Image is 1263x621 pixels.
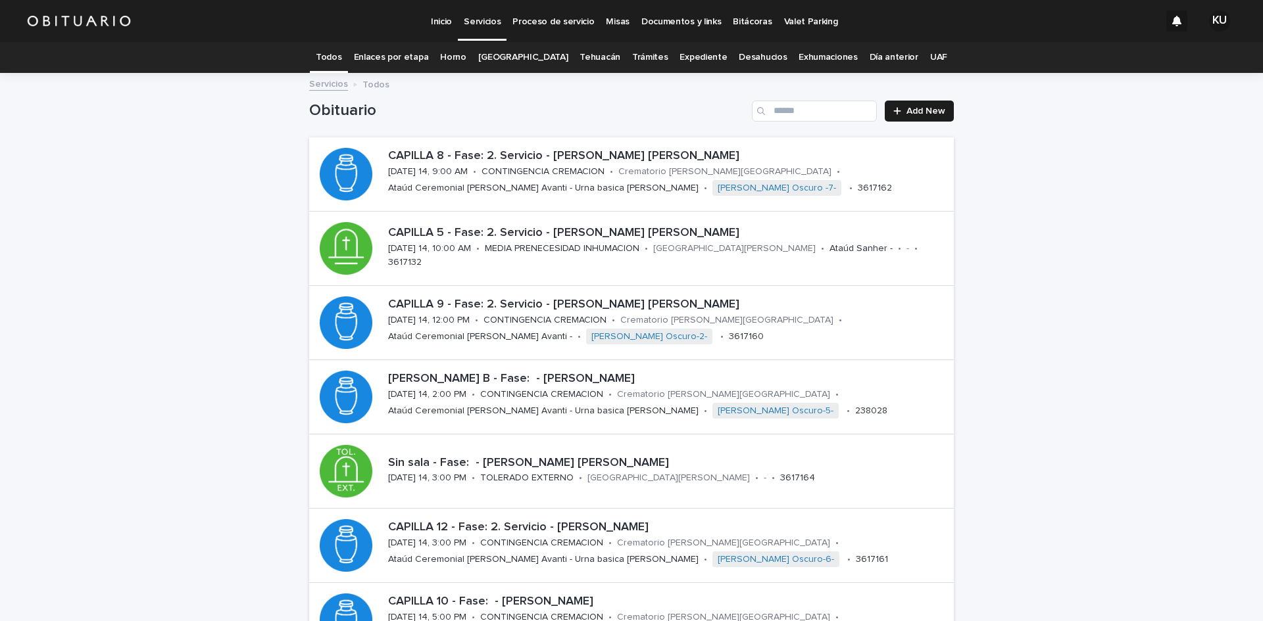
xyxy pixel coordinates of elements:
[847,405,850,417] p: •
[617,538,830,549] p: Crematorio [PERSON_NAME][GEOGRAPHIC_DATA]
[618,166,831,177] p: Crematorio [PERSON_NAME][GEOGRAPHIC_DATA]
[914,243,918,254] p: •
[354,42,429,73] a: Enlaces por etapa
[930,42,947,73] a: UAF
[309,286,954,360] a: CAPILLA 9 - Fase: 2. Servicio - [PERSON_NAME] [PERSON_NAME][DATE] 14, 12:00 PM•CONTINGENCIA CREMA...
[388,554,699,565] p: Ataúd Ceremonial [PERSON_NAME] Avanti - Urna basica [PERSON_NAME]
[388,298,949,312] p: CAPILLA 9 - Fase: 2. Servicio - [PERSON_NAME] [PERSON_NAME]
[388,243,471,254] p: [DATE] 14, 10:00 AM
[739,42,787,73] a: Desahucios
[388,456,949,471] p: Sin sala - Fase: - [PERSON_NAME] [PERSON_NAME]
[309,76,348,91] a: Servicios
[473,166,476,177] p: •
[578,331,581,342] p: •
[309,137,954,212] a: CAPILLA 8 - Fase: 2. Servicio - [PERSON_NAME] [PERSON_NAME][DATE] 14, 9:00 AM•CONTINGENCIA CREMAC...
[480,472,574,484] p: TOLERADO EXTERNO
[764,472,766,484] p: -
[388,520,949,535] p: CAPILLA 12 - Fase: 2. Servicio - [PERSON_NAME]
[839,315,842,326] p: •
[837,166,840,177] p: •
[587,472,750,484] p: [GEOGRAPHIC_DATA][PERSON_NAME]
[718,405,833,417] a: [PERSON_NAME] Oscuro-5-
[821,243,824,254] p: •
[608,389,612,400] p: •
[799,42,857,73] a: Exhumaciones
[830,243,893,254] p: Ataúd Sanher -
[704,183,707,194] p: •
[632,42,668,73] a: Trámites
[579,472,582,484] p: •
[772,472,775,484] p: •
[755,472,758,484] p: •
[309,509,954,583] a: CAPILLA 12 - Fase: 2. Servicio - [PERSON_NAME][DATE] 14, 3:00 PM•CONTINGENCIA CREMACION•Crematori...
[388,372,949,386] p: [PERSON_NAME] B - Fase: - [PERSON_NAME]
[653,243,816,254] p: [GEOGRAPHIC_DATA][PERSON_NAME]
[752,101,877,122] input: Search
[1209,11,1230,32] div: KU
[388,149,949,164] p: CAPILLA 8 - Fase: 2. Servicio - [PERSON_NAME] [PERSON_NAME]
[718,183,836,194] a: [PERSON_NAME] Oscuro -7-
[388,331,572,342] p: Ataúd Ceremonial [PERSON_NAME] Avanti -
[608,538,612,549] p: •
[870,42,918,73] a: Día anterior
[620,315,833,326] p: Crematorio [PERSON_NAME][GEOGRAPHIC_DATA]
[898,243,901,254] p: •
[610,166,613,177] p: •
[388,389,466,400] p: [DATE] 14, 2:00 PM
[472,538,475,549] p: •
[617,389,830,400] p: Crematorio [PERSON_NAME][GEOGRAPHIC_DATA]
[388,315,470,326] p: [DATE] 14, 12:00 PM
[906,243,909,254] p: -
[309,360,954,434] a: [PERSON_NAME] B - Fase: - [PERSON_NAME][DATE] 14, 2:00 PM•CONTINGENCIA CREMACION•Crematorio [PERS...
[388,472,466,484] p: [DATE] 14, 3:00 PM
[388,405,699,417] p: Ataúd Ceremonial [PERSON_NAME] Avanti - Urna basica [PERSON_NAME]
[885,101,954,122] a: Add New
[680,42,727,73] a: Expediente
[316,42,341,73] a: Todos
[388,183,699,194] p: Ataúd Ceremonial [PERSON_NAME] Avanti - Urna basica [PERSON_NAME]
[645,243,648,254] p: •
[475,315,478,326] p: •
[835,389,839,400] p: •
[858,183,892,194] p: 3617162
[480,538,603,549] p: CONTINGENCIA CREMACION
[720,331,724,342] p: •
[483,315,607,326] p: CONTINGENCIA CREMACION
[476,243,480,254] p: •
[835,538,839,549] p: •
[388,166,468,177] p: [DATE] 14, 9:00 AM
[482,166,605,177] p: CONTINGENCIA CREMACION
[704,405,707,417] p: •
[309,212,954,286] a: CAPILLA 5 - Fase: 2. Servicio - [PERSON_NAME] [PERSON_NAME][DATE] 14, 10:00 AM•MEDIA PRENECESIDAD...
[440,42,466,73] a: Horno
[847,554,851,565] p: •
[388,257,422,268] p: 3617132
[309,434,954,509] a: Sin sala - Fase: - [PERSON_NAME] [PERSON_NAME][DATE] 14, 3:00 PM•TOLERADO EXTERNO•[GEOGRAPHIC_DAT...
[388,538,466,549] p: [DATE] 14, 3:00 PM
[472,472,475,484] p: •
[855,405,887,417] p: 238028
[780,472,815,484] p: 3617164
[388,226,949,241] p: CAPILLA 5 - Fase: 2. Servicio - [PERSON_NAME] [PERSON_NAME]
[856,554,888,565] p: 3617161
[388,595,949,609] p: CAPILLA 10 - Fase: - [PERSON_NAME]
[26,8,132,34] img: HUM7g2VNRLqGMmR9WVqf
[729,331,764,342] p: 3617160
[472,389,475,400] p: •
[591,331,707,342] a: [PERSON_NAME] Oscuro-2-
[485,243,639,254] p: MEDIA PRENECESIDAD INHUMACION
[718,554,834,565] a: [PERSON_NAME] Oscuro-6-
[309,101,747,120] h1: Obituario
[362,76,389,91] p: Todos
[612,315,615,326] p: •
[480,389,603,400] p: CONTINGENCIA CREMACION
[580,42,620,73] a: Tehuacán
[849,183,853,194] p: •
[704,554,707,565] p: •
[906,106,945,116] span: Add New
[478,42,568,73] a: [GEOGRAPHIC_DATA]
